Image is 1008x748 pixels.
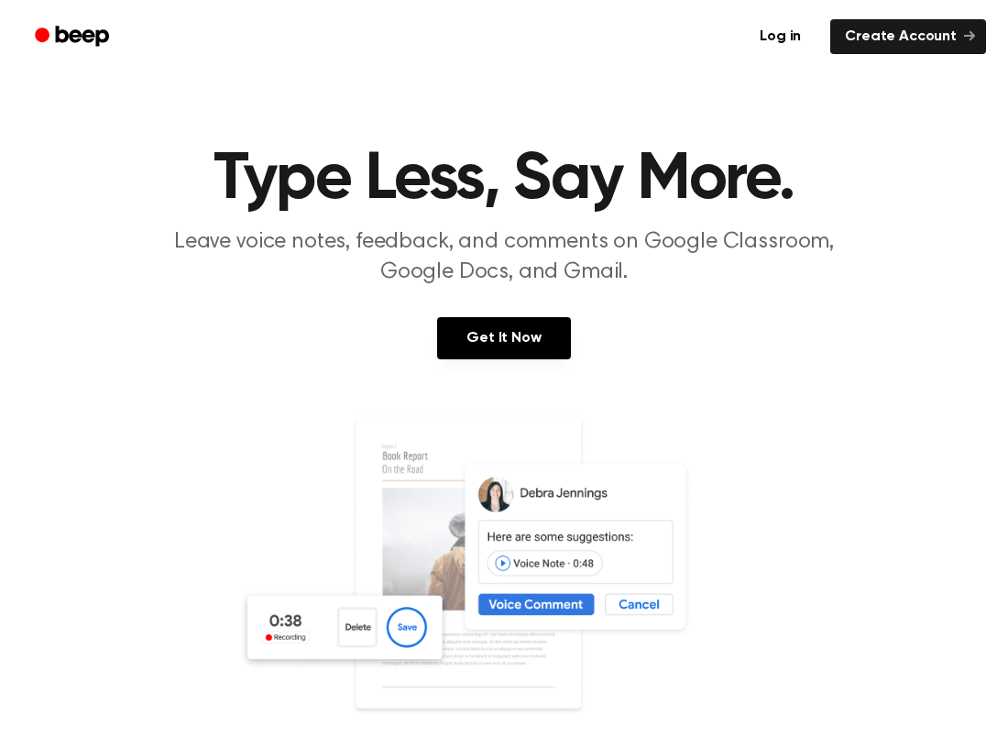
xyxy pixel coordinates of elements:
a: Create Account [830,19,986,54]
a: Get It Now [437,317,570,359]
h1: Type Less, Say More. [35,147,973,213]
a: Log in [741,16,819,58]
a: Beep [22,19,126,55]
p: Leave voice notes, feedback, and comments on Google Classroom, Google Docs, and Gmail. [152,227,856,288]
